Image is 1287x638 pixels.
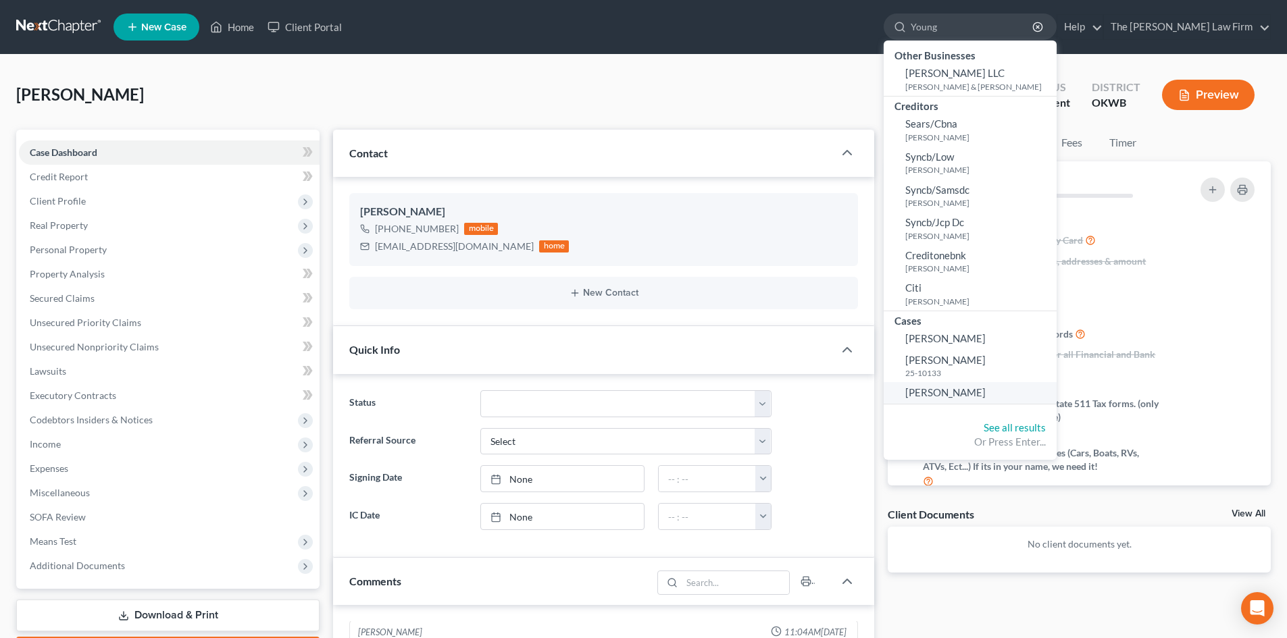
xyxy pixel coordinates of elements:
div: [PHONE_NUMBER] [375,222,459,236]
div: [EMAIL_ADDRESS][DOMAIN_NAME] [375,240,534,253]
div: District [1092,80,1140,95]
a: Download & Print [16,600,320,631]
span: Executory Contracts [30,390,116,401]
small: [PERSON_NAME] & [PERSON_NAME] [905,81,1053,92]
span: [PERSON_NAME] [905,332,986,344]
a: Syncb/Low[PERSON_NAME] [884,147,1057,180]
a: Property Analysis [19,262,320,286]
small: 25-10133 [905,367,1053,379]
span: Credit Report [30,171,88,182]
span: New Case [141,22,186,32]
small: [PERSON_NAME] [905,296,1053,307]
span: Secured Claims [30,292,95,304]
span: Expenses [30,462,68,474]
div: Client Documents [888,507,974,521]
span: Quick Info [349,343,400,356]
a: Case Dashboard [19,140,320,165]
a: SOFA Review [19,505,320,529]
span: Means Test [30,535,76,547]
span: Miscellaneous [30,487,90,498]
span: [PERSON_NAME] LLC [905,67,1005,79]
span: Unsecured Nonpriority Claims [30,341,159,352]
span: Syncb/Samsdc [905,184,969,196]
span: Codebtors Insiders & Notices [30,414,153,425]
div: Or Press Enter... [894,435,1046,449]
small: [PERSON_NAME] [905,230,1053,242]
a: Home [203,15,261,39]
div: mobile [464,223,498,235]
small: [PERSON_NAME] [905,197,1053,209]
a: The [PERSON_NAME] Law Firm [1104,15,1270,39]
span: Unsecured Priority Claims [30,317,141,328]
small: [PERSON_NAME] [905,132,1053,143]
label: Referral Source [343,428,473,455]
span: Case Dashboard [30,147,97,158]
input: -- : -- [659,504,756,529]
button: Preview [1162,80,1255,110]
span: Creditonebnk [905,249,966,261]
a: [PERSON_NAME] [884,328,1057,349]
a: Creditonebnk[PERSON_NAME] [884,245,1057,278]
span: Contact [349,147,388,159]
span: Comments [349,575,401,587]
a: Timer [1099,130,1147,156]
span: Citi [905,282,922,294]
span: [PERSON_NAME] [16,84,144,104]
a: None [481,466,644,491]
span: [PERSON_NAME] [905,354,986,366]
a: Credit Report [19,165,320,189]
span: Syncb/Low [905,151,954,163]
div: Creditors [884,97,1057,113]
a: Executory Contracts [19,383,320,408]
a: View All [1232,509,1265,519]
button: New Contact [360,288,847,298]
span: Client Profile [30,195,86,207]
div: [PERSON_NAME] [360,204,847,220]
div: OKWB [1092,95,1140,111]
a: Sears/Cbna[PERSON_NAME] [884,113,1057,147]
span: SOFA Review [30,511,86,523]
small: [PERSON_NAME] [905,164,1053,176]
input: -- : -- [659,466,756,491]
a: Citi[PERSON_NAME] [884,277,1057,311]
input: Search by name... [911,14,1034,39]
span: Additional Documents [30,560,125,571]
span: Income [30,438,61,450]
div: Other Businesses [884,46,1057,63]
span: Real Property [30,219,88,231]
span: Personal Property [30,244,107,255]
a: See all results [984,421,1046,433]
a: Unsecured Nonpriority Claims [19,335,320,359]
span: [PERSON_NAME] [905,386,986,398]
a: Secured Claims [19,286,320,311]
a: Fees [1050,130,1093,156]
span: Property Analysis [30,268,105,280]
label: Signing Date [343,465,473,492]
a: Help [1057,15,1103,39]
a: [PERSON_NAME] [884,382,1057,403]
label: IC Date [343,503,473,530]
input: Search... [682,571,790,594]
a: Syncb/Samsdc[PERSON_NAME] [884,180,1057,213]
label: Status [343,390,473,417]
span: Lawsuits [30,365,66,377]
span: Sears/Cbna [905,117,957,130]
a: Client Portal [261,15,349,39]
a: Lawsuits [19,359,320,383]
small: [PERSON_NAME] [905,263,1053,274]
a: Syncb/Jcp Dc[PERSON_NAME] [884,212,1057,245]
span: Syncb/Jcp Dc [905,216,964,228]
p: No client documents yet. [899,537,1260,551]
div: home [539,240,569,252]
div: Open Intercom Messenger [1241,592,1273,624]
a: [PERSON_NAME]25-10133 [884,350,1057,383]
a: Unsecured Priority Claims [19,311,320,335]
a: None [481,504,644,529]
a: [PERSON_NAME] LLC[PERSON_NAME] & [PERSON_NAME] [884,63,1057,96]
div: Cases [884,311,1057,328]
